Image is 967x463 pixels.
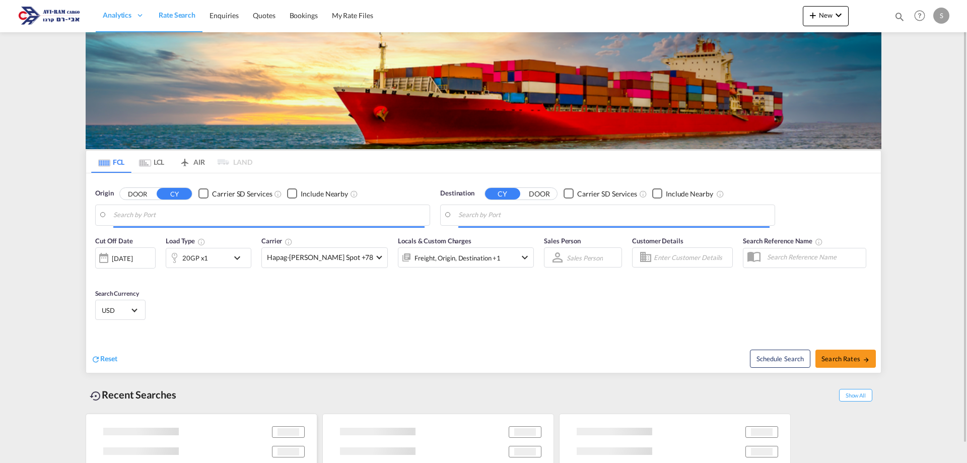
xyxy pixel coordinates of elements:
div: Origin DOOR CY Checkbox No InkUnchecked: Search for CY (Container Yard) services for all selected... [86,173,881,373]
span: Search Rates [821,355,870,363]
img: 166978e0a5f911edb4280f3c7a976193.png [15,5,83,27]
md-icon: icon-plus 400-fg [807,9,819,21]
span: Search Reference Name [743,237,823,245]
span: Rate Search [159,11,195,19]
md-checkbox: Checkbox No Ink [287,188,348,199]
span: Bookings [290,11,318,20]
span: Show All [839,389,872,402]
span: Enquiries [210,11,239,20]
md-select: Sales Person [566,250,604,265]
span: Quotes [253,11,275,20]
md-icon: icon-chevron-down [833,9,845,21]
span: My Rate Files [332,11,373,20]
div: Help [911,7,933,25]
span: Sales Person [544,237,581,245]
md-icon: icon-refresh [91,355,100,364]
md-icon: icon-arrow-right [863,356,870,363]
div: icon-magnify [894,11,905,26]
md-icon: Your search will be saved by the below given name [815,238,823,246]
span: Customer Details [632,237,683,245]
div: [DATE] [112,254,132,263]
div: icon-refreshReset [91,354,117,365]
div: Freight Origin Destination Factory Stuffing [415,251,501,265]
div: Freight Origin Destination Factory Stuffingicon-chevron-down [398,247,534,268]
div: 20GP x1icon-chevron-down [166,248,251,268]
md-icon: Unchecked: Search for CY (Container Yard) services for all selected carriers.Checked : Search for... [639,190,647,198]
div: Carrier SD Services [577,189,637,199]
span: Origin [95,188,113,199]
span: Reset [100,354,117,363]
span: Locals & Custom Charges [398,237,471,245]
div: [DATE] [95,247,156,269]
md-icon: icon-backup-restore [90,390,102,402]
span: Carrier [261,237,293,245]
md-pagination-wrapper: Use the left and right arrow keys to navigate between tabs [91,151,252,173]
input: Search by Port [113,208,425,223]
button: DOOR [120,188,155,200]
button: Search Ratesicon-arrow-right [815,350,876,368]
md-datepicker: Select [95,268,103,281]
img: LCL+%26+FCL+BACKGROUND.png [86,32,881,149]
md-tab-item: FCL [91,151,131,173]
md-icon: Unchecked: Search for CY (Container Yard) services for all selected carriers.Checked : Search for... [274,190,282,198]
md-checkbox: Checkbox No Ink [564,188,637,199]
md-icon: icon-magnify [894,11,905,22]
md-icon: Unchecked: Ignores neighbouring ports when fetching rates.Checked : Includes neighbouring ports w... [716,190,724,198]
md-checkbox: Checkbox No Ink [198,188,272,199]
span: USD [102,306,130,315]
md-icon: icon-airplane [179,156,191,164]
md-icon: icon-information-outline [197,238,205,246]
input: Search by Port [458,208,770,223]
span: Hapag-[PERSON_NAME] Spot +78 [267,252,373,262]
span: Cut Off Date [95,237,133,245]
button: icon-plus 400-fgNewicon-chevron-down [803,6,849,26]
button: DOOR [522,188,557,200]
div: Recent Searches [86,383,180,406]
span: Load Type [166,237,205,245]
md-icon: Unchecked: Ignores neighbouring ports when fetching rates.Checked : Includes neighbouring ports w... [350,190,358,198]
md-icon: The selected Trucker/Carrierwill be displayed in the rate results If the rates are from another f... [285,238,293,246]
button: CY [157,188,192,200]
md-icon: icon-chevron-down [231,252,248,264]
button: Note: By default Schedule search will only considerorigin ports, destination ports and cut off da... [750,350,810,368]
input: Search Reference Name [762,249,866,264]
md-tab-item: LCL [131,151,172,173]
span: Analytics [103,10,131,20]
md-checkbox: Checkbox No Ink [652,188,713,199]
span: Destination [440,188,474,199]
div: Include Nearby [666,189,713,199]
span: Help [911,7,928,24]
div: S [933,8,949,24]
div: 20GP x1 [182,251,208,265]
input: Enter Customer Details [654,250,729,265]
md-icon: icon-chevron-down [519,251,531,263]
span: New [807,11,845,19]
md-select: Select Currency: $ USDUnited States Dollar [101,303,140,317]
div: Include Nearby [301,189,348,199]
md-tab-item: AIR [172,151,212,173]
div: Carrier SD Services [212,189,272,199]
button: CY [485,188,520,200]
span: Search Currency [95,290,139,297]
